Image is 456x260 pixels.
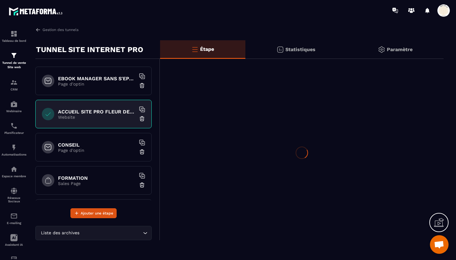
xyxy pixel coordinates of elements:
p: Réseaux Sociaux [2,196,26,203]
img: setting-gr.5f69749f.svg [378,46,385,53]
p: CRM [2,88,26,91]
a: social-networksocial-networkRéseaux Sociaux [2,183,26,208]
img: social-network [10,187,18,195]
h6: FORMATION [58,175,136,181]
span: Liste des archives [39,230,81,236]
p: Webinaire [2,109,26,113]
img: trash [139,149,145,155]
p: Espace membre [2,174,26,178]
a: Gestion des tunnels [35,27,78,33]
img: trash [139,182,145,188]
a: formationformationTableau de bord [2,25,26,47]
img: scheduler [10,122,18,130]
input: Search for option [81,230,141,236]
img: formation [10,79,18,86]
p: Paramètre [387,46,413,52]
img: automations [10,165,18,173]
div: Search for option [35,226,152,240]
a: schedulerschedulerPlanificateur [2,117,26,139]
img: logo [9,6,65,17]
a: Assistant IA [2,229,26,251]
img: trash [139,82,145,89]
p: Tableau de bord [2,39,26,42]
h6: EBOOK MANAGER SANS S'EPUISER OFFERT [58,76,136,82]
div: Ouvrir le chat [430,235,449,254]
img: automations [10,100,18,108]
a: formationformationTunnel de vente Site web [2,47,26,74]
img: trash [139,116,145,122]
p: E-mailing [2,221,26,225]
p: Website [58,115,136,120]
img: email [10,212,18,220]
p: Automatisations [2,153,26,156]
p: Planificateur [2,131,26,134]
p: Assistant IA [2,243,26,246]
img: stats.20deebd0.svg [276,46,284,53]
img: formation [10,52,18,59]
img: bars-o.4a397970.svg [191,46,199,53]
img: formation [10,30,18,37]
a: automationsautomationsEspace membre [2,161,26,183]
p: TUNNEL SITE INTERNET PRO [36,43,143,56]
span: Ajouter une étape [81,210,113,216]
h6: ACCUEIL SITE PRO FLEUR DE VIE [58,109,136,115]
p: Sales Page [58,181,136,186]
img: automations [10,144,18,151]
p: Étape [200,46,214,52]
img: arrow [35,27,41,33]
a: automationsautomationsWebinaire [2,96,26,117]
h6: CONSEIL [58,142,136,148]
p: Page d'optin [58,148,136,153]
button: Ajouter une étape [70,208,117,218]
p: Tunnel de vente Site web [2,61,26,69]
a: automationsautomationsAutomatisations [2,139,26,161]
a: emailemailE-mailing [2,208,26,229]
a: formationformationCRM [2,74,26,96]
p: Page d'optin [58,82,136,86]
p: Statistiques [285,46,315,52]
